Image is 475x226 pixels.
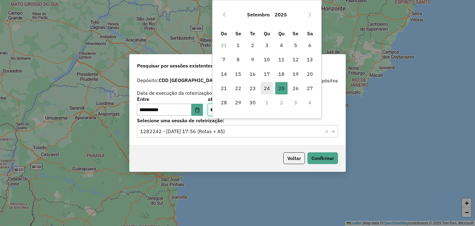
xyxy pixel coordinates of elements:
span: 1 [232,39,244,51]
span: 3 [261,39,273,51]
td: 9 [246,52,260,67]
td: 27 [303,81,317,95]
td: 24 [260,81,274,95]
td: 2 [246,38,260,52]
span: 29 [232,96,244,109]
td: 3 [260,38,274,52]
td: 7 [217,52,231,67]
button: Voltar [283,152,305,164]
span: 19 [289,68,302,80]
span: 22 [232,82,244,94]
td: 12 [289,52,303,67]
strong: CDD [GEOGRAPHIC_DATA] [159,77,220,83]
td: 18 [274,67,288,81]
td: 3 [289,95,303,110]
span: 17 [261,68,273,80]
label: Depósito: [137,76,220,84]
td: 5 [289,38,303,52]
span: Clear all [325,128,330,135]
span: 8 [232,53,244,66]
span: 10 [261,53,273,66]
td: 21 [217,81,231,95]
td: 20 [303,67,317,81]
td: 16 [246,67,260,81]
span: 23 [246,82,259,94]
td: 1 [260,95,274,110]
td: 13 [303,52,317,67]
td: 29 [231,95,245,110]
label: até [208,95,274,103]
td: 2 [274,95,288,110]
span: Se [235,30,241,37]
span: 15 [232,68,244,80]
span: 27 [304,82,316,94]
span: 28 [218,96,230,109]
button: Choose Month [245,7,272,22]
span: Pesquisar por sessões existentes [137,62,213,69]
label: Data de execução da roteirização: [137,89,213,97]
td: 22 [231,81,245,95]
span: 4 [275,39,288,51]
span: 16 [246,68,259,80]
td: 8 [231,52,245,67]
td: 17 [260,67,274,81]
span: 2 [246,39,259,51]
span: 13 [304,53,316,66]
td: 28 [217,95,231,110]
span: Qu [264,30,270,37]
span: Do [221,30,227,37]
label: Entre [137,95,203,103]
button: Choose Date [191,104,203,116]
span: 6 [304,39,316,51]
td: 10 [260,52,274,67]
td: 23 [246,81,260,95]
button: Next Month [305,10,315,20]
label: Selecione uma sessão de roteirização: [137,117,338,124]
span: Te [250,30,255,37]
td: 15 [231,67,245,81]
td: 1 [231,38,245,52]
button: Choose Year [272,7,289,22]
span: Sa [307,30,313,37]
td: 31 [217,38,231,52]
td: 14 [217,67,231,81]
button: Confirmar [307,152,338,164]
span: 21 [218,82,230,94]
span: 24 [261,82,273,94]
span: Qu [278,30,285,37]
span: Se [293,30,298,37]
td: 26 [289,81,303,95]
span: 12 [289,53,302,66]
td: 11 [274,52,288,67]
span: 25 [275,82,288,94]
td: 30 [246,95,260,110]
td: 19 [289,67,303,81]
span: 5 [289,39,302,51]
td: 4 [274,38,288,52]
td: 25 [274,81,288,95]
span: 18 [275,68,288,80]
td: 4 [303,95,317,110]
button: Previous Month [219,10,229,20]
span: 11 [275,53,288,66]
span: 9 [246,53,259,66]
span: 30 [246,96,259,109]
span: 14 [218,68,230,80]
span: 7 [218,53,230,66]
td: 6 [303,38,317,52]
span: 26 [289,82,302,94]
span: 20 [304,68,316,80]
